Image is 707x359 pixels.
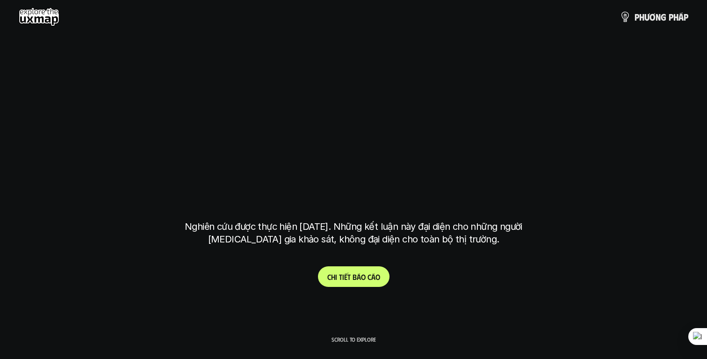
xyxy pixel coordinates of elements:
[339,272,342,281] span: t
[178,220,529,246] p: Nghiên cứu được thực hiện [DATE]. Những kết luận này đại diện cho những người [MEDICAL_DATA] gia ...
[371,272,375,281] span: á
[342,272,344,281] span: i
[656,12,661,22] span: n
[353,272,357,281] span: b
[321,73,392,84] h6: Kết quả nghiên cứu
[368,272,371,281] span: c
[332,336,376,343] p: Scroll to explore
[684,12,688,22] span: p
[669,12,673,22] span: p
[375,272,380,281] span: o
[187,168,520,207] h1: tại [GEOGRAPHIC_DATA]
[635,12,639,22] span: p
[357,272,361,281] span: á
[344,272,347,281] span: ế
[673,12,678,22] span: h
[620,7,688,26] a: phươngpháp
[318,266,390,287] a: Chitiếtbáocáo
[644,12,649,22] span: ư
[678,12,684,22] span: á
[347,272,351,281] span: t
[183,94,524,133] h1: phạm vi công việc của
[649,12,656,22] span: ơ
[331,272,335,281] span: h
[327,272,331,281] span: C
[639,12,644,22] span: h
[335,272,337,281] span: i
[661,12,666,22] span: g
[361,272,366,281] span: o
